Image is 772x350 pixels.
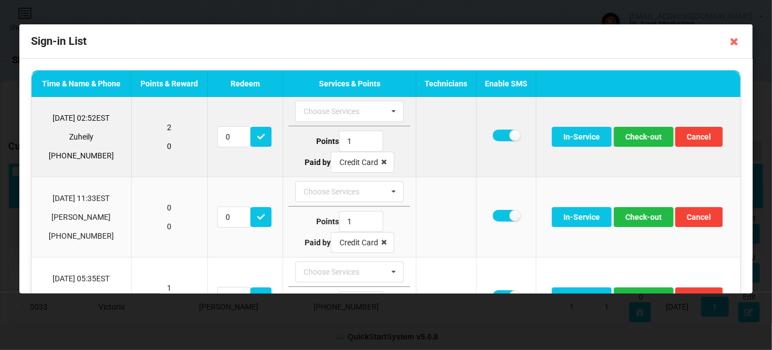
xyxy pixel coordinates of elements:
input: Type Points [339,211,383,232]
button: In-Service [552,127,612,147]
p: [PERSON_NAME] [37,292,126,303]
p: [DATE] 11:33 EST [37,193,126,204]
button: Cancel [675,127,723,147]
p: Zuheily [37,131,126,142]
th: Time & Name & Phone [32,71,131,97]
p: 0 [137,141,202,152]
div: Choose Services [301,266,375,279]
button: In-Service [552,287,612,307]
button: Check-out [614,287,674,307]
p: 0 [137,202,202,213]
p: 0 [137,221,202,232]
div: Sign-in List [19,24,753,59]
b: Paid by [305,158,331,167]
b: Points [316,217,339,226]
p: 1 [137,282,202,294]
p: [DATE] 02:52 EST [37,112,126,123]
p: [PHONE_NUMBER] [37,150,126,161]
div: Choose Services [301,105,375,118]
input: Type Points [339,131,383,152]
div: Choose Services [301,186,375,198]
button: Cancel [675,287,723,307]
button: In-Service [552,207,612,227]
button: Cancel [675,207,723,227]
th: Points & Reward [131,71,207,97]
button: Check-out [614,207,674,227]
th: Services & Points [283,71,416,97]
th: Technicians [416,71,476,97]
p: [PHONE_NUMBER] [37,230,126,241]
input: Redeem [217,207,251,228]
input: Type Points [339,291,383,312]
button: Check-out [614,127,674,147]
p: 2 [137,122,202,133]
div: Credit Card [340,158,378,166]
input: Redeem [217,126,251,147]
input: Redeem [217,287,251,308]
p: [PERSON_NAME] [37,212,126,223]
p: [DATE] 05:35 EST [37,273,126,284]
th: Redeem [207,71,283,97]
th: Enable SMS [476,71,535,97]
b: Paid by [305,238,331,247]
div: Credit Card [340,239,378,246]
b: Points [316,137,339,146]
